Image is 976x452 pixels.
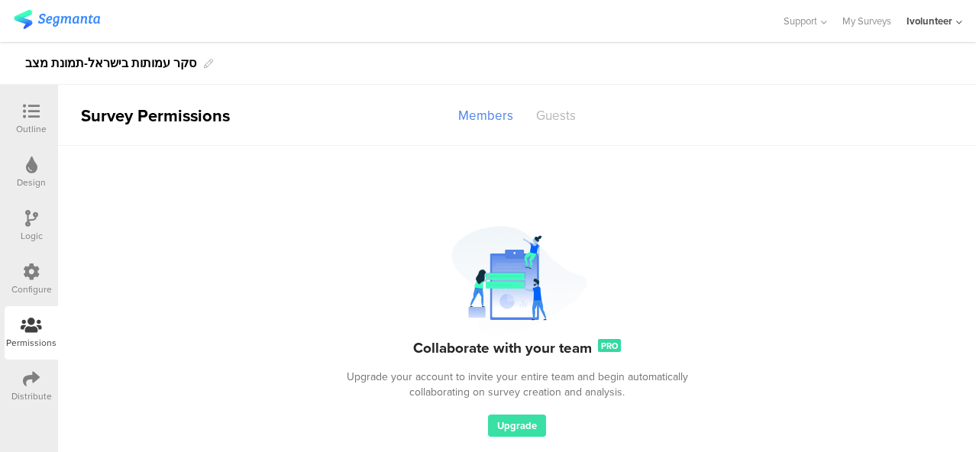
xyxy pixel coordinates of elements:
div: Survey Permissions [58,103,234,128]
div: Distribute [11,389,52,403]
img: 7350ac5dbcd258290e21045109766096.svg [421,222,613,337]
div: Members [447,102,525,129]
div: Permissions [6,336,57,350]
div: סקר עמותות בישראל-תמונת מצב [25,51,196,76]
img: segmanta logo [14,10,100,29]
div: Logic [21,229,43,243]
span: Support [784,14,817,28]
span: Upgrade [497,418,537,433]
div: Outline [16,122,47,136]
span: Collaborate with your team [413,337,592,359]
div: Ivolunteer [907,14,952,28]
span: PRO [601,340,618,352]
div: Design [17,176,46,189]
div: Upgrade your account to invite your entire team and begin automatically collaborating on survey c... [330,370,704,400]
div: Guests [525,102,587,129]
div: Configure [11,282,52,296]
